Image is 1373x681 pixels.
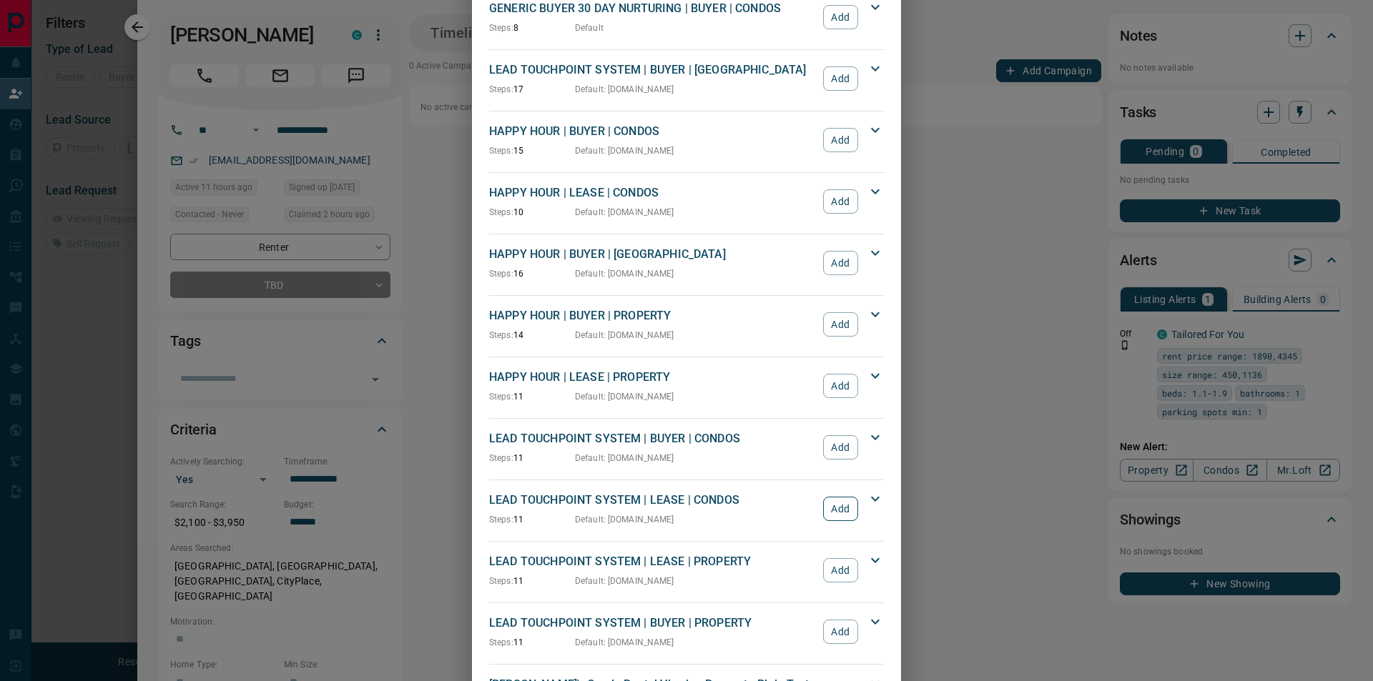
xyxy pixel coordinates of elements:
[489,427,884,467] div: LEAD TOUCHPOINT SYSTEM | BUYER | CONDOSSteps:11Default: [DOMAIN_NAME]Add
[823,312,858,337] button: Add
[575,144,674,157] p: Default : [DOMAIN_NAME]
[489,330,513,340] span: Steps:
[823,620,858,644] button: Add
[823,5,858,29] button: Add
[823,497,858,521] button: Add
[489,61,816,79] p: LEAD TOUCHPOINT SYSTEM | BUYER | [GEOGRAPHIC_DATA]
[489,369,816,386] p: HAPPY HOUR | LEASE | PROPERTY
[489,430,816,447] p: LEAD TOUCHPOINT SYSTEM | BUYER | CONDOS
[489,492,816,509] p: LEAD TOUCHPOINT SYSTEM | LEASE | CONDOS
[489,84,513,94] span: Steps:
[575,513,674,526] p: Default : [DOMAIN_NAME]
[823,189,858,214] button: Add
[575,636,674,649] p: Default : [DOMAIN_NAME]
[489,23,513,33] span: Steps:
[489,515,513,525] span: Steps:
[575,83,674,96] p: Default : [DOMAIN_NAME]
[489,452,575,464] p: 11
[575,21,604,34] p: Default
[489,184,816,202] p: HAPPY HOUR | LEASE | CONDOS
[823,558,858,582] button: Add
[489,553,816,570] p: LEAD TOUCHPOINT SYSTEM | LEASE | PROPERTY
[489,206,575,219] p: 10
[575,329,674,342] p: Default : [DOMAIN_NAME]
[823,435,858,459] button: Add
[489,21,575,34] p: 8
[823,128,858,152] button: Add
[489,453,513,463] span: Steps:
[489,182,884,222] div: HAPPY HOUR | LEASE | CONDOSSteps:10Default: [DOMAIN_NAME]Add
[489,575,575,587] p: 11
[489,390,575,403] p: 11
[489,269,513,279] span: Steps:
[489,636,575,649] p: 11
[489,392,513,402] span: Steps:
[489,615,816,632] p: LEAD TOUCHPOINT SYSTEM | BUYER | PROPERTY
[489,83,575,96] p: 17
[489,59,884,99] div: LEAD TOUCHPOINT SYSTEM | BUYER | [GEOGRAPHIC_DATA]Steps:17Default: [DOMAIN_NAME]Add
[489,120,884,160] div: HAPPY HOUR | BUYER | CONDOSSteps:15Default: [DOMAIN_NAME]Add
[575,206,674,219] p: Default : [DOMAIN_NAME]
[823,374,858,398] button: Add
[575,390,674,403] p: Default : [DOMAIN_NAME]
[489,246,816,263] p: HAPPY HOUR | BUYER | [GEOGRAPHIC_DATA]
[823,251,858,275] button: Add
[489,243,884,283] div: HAPPY HOUR | BUYER | [GEOGRAPHIC_DATA]Steps:16Default: [DOMAIN_NAME]Add
[489,144,575,157] p: 15
[489,576,513,586] span: Steps:
[489,550,884,590] div: LEAD TOUCHPOINT SYSTEM | LEASE | PROPERTYSteps:11Default: [DOMAIN_NAME]Add
[489,267,575,280] p: 16
[489,304,884,344] div: HAPPY HOUR | BUYER | PROPERTYSteps:14Default: [DOMAIN_NAME]Add
[575,575,674,587] p: Default : [DOMAIN_NAME]
[489,207,513,217] span: Steps:
[823,66,858,91] button: Add
[489,329,575,342] p: 14
[489,366,884,406] div: HAPPY HOUR | LEASE | PROPERTYSteps:11Default: [DOMAIN_NAME]Add
[489,637,513,647] span: Steps:
[489,307,816,324] p: HAPPY HOUR | BUYER | PROPERTY
[489,513,575,526] p: 11
[489,489,884,529] div: LEAD TOUCHPOINT SYSTEM | LEASE | CONDOSSteps:11Default: [DOMAIN_NAME]Add
[489,146,513,156] span: Steps:
[489,612,884,652] div: LEAD TOUCHPOINT SYSTEM | BUYER | PROPERTYSteps:11Default: [DOMAIN_NAME]Add
[575,267,674,280] p: Default : [DOMAIN_NAME]
[575,452,674,464] p: Default : [DOMAIN_NAME]
[489,123,816,140] p: HAPPY HOUR | BUYER | CONDOS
